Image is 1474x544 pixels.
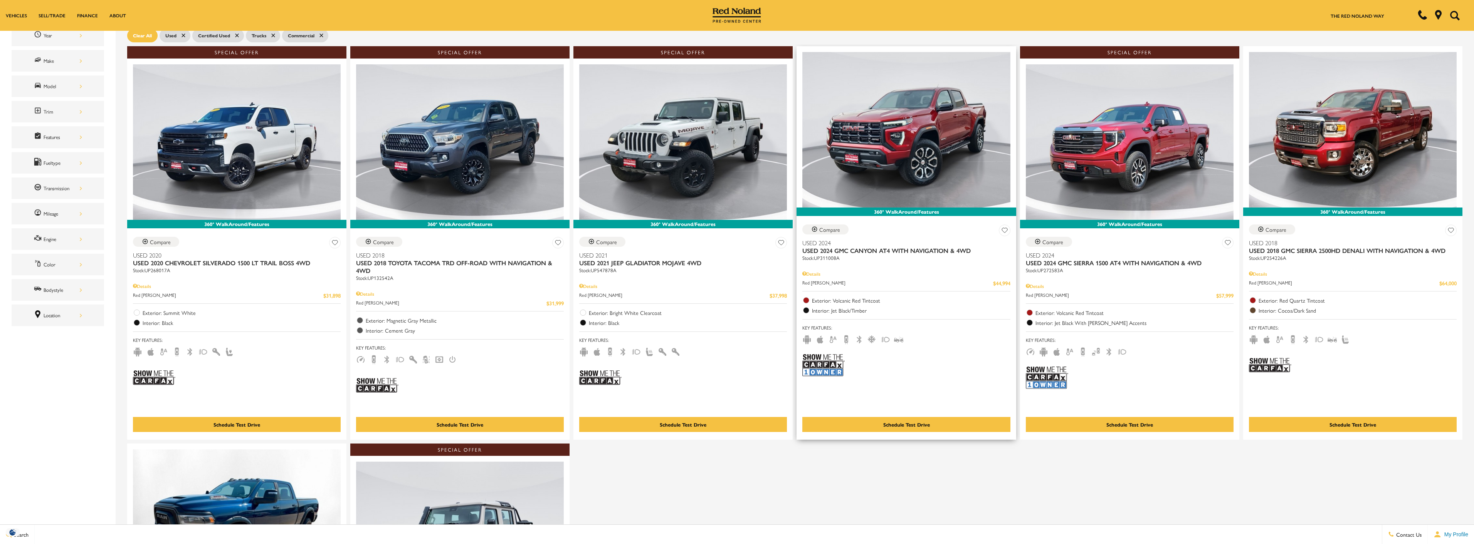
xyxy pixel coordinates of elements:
div: Compare [819,226,840,233]
div: MakeMake [12,50,104,72]
a: Red Noland Pre-Owned [713,10,761,18]
span: $44,994 [993,279,1010,287]
span: Power Seats [225,348,234,355]
div: Stock : UP268017A [133,267,341,274]
div: LocationLocation [12,305,104,326]
div: Pricing Details - Used 2021 Jeep Gladiator Mojave 4WD [579,283,787,290]
span: Auto Climate Control [1275,335,1284,342]
div: Compare [1266,226,1286,233]
div: Compare [373,238,394,245]
span: Cooled Seats [868,335,877,342]
span: Year [34,30,44,40]
a: Red [PERSON_NAME] $44,994 [802,279,1010,287]
a: Red [PERSON_NAME] $31,999 [356,299,564,307]
a: Red [PERSON_NAME] $57,999 [1026,291,1234,300]
img: Show Me the CARFAX Badge [133,363,175,392]
div: Pricing Details - Used 2020 Chevrolet Silverado 1500 LT Trail Boss 4WD [133,283,341,290]
img: 2018 Toyota Tacoma TRD Off-Road [356,64,564,220]
div: Pricing Details - Used 2024 GMC Canyon AT4 With Navigation & 4WD [802,270,1010,277]
span: Engine [34,234,44,244]
span: Fog Lights [198,348,208,355]
span: My Profile [1441,531,1468,537]
div: TrimTrim [12,101,104,122]
div: Special Offer [127,46,346,59]
span: Apple Car-Play [592,348,602,355]
span: Exterior: Summit White [143,309,341,316]
img: Show Me the CARFAX Badge [356,371,398,399]
button: Save Vehicle [775,237,787,251]
span: Fog Lights [1118,348,1127,355]
img: 2020 Chevrolet Silverado 1500 LT Trail Boss [133,64,341,220]
button: Save Vehicle [552,237,564,251]
div: Special Offer [350,444,570,456]
span: Keyless Entry [408,355,418,362]
div: Bodystyle [44,286,82,294]
button: Save Vehicle [1222,237,1234,251]
span: Clear All [133,31,152,40]
span: $64,000 [1439,279,1457,287]
div: Make [44,57,82,65]
button: Compare Vehicle [1249,224,1295,234]
div: Compare [596,238,617,245]
div: Schedule Test Drive [213,421,260,428]
div: Schedule Test Drive [660,421,706,428]
div: Stock : UP254226A [1249,254,1457,261]
span: Auto Climate Control [829,335,838,342]
div: Special Offer [573,46,793,59]
div: Stock : UP311008A [802,254,1010,261]
span: Backup Camera [172,348,182,355]
div: 360° WalkAround/Features [350,220,570,228]
div: ColorColor [12,254,104,275]
span: Bluetooth [619,348,628,355]
div: Schedule Test Drive [437,421,483,428]
span: Android Auto [133,348,142,355]
section: Click to Open Cookie Consent Modal [4,528,22,536]
span: Auto Climate Control [159,348,168,355]
div: Mileage [44,209,82,218]
span: Used 2024 [1026,251,1228,259]
span: Keyless Entry [671,348,680,355]
span: Apple Car-Play [1262,335,1271,342]
div: Compare [1042,238,1063,245]
span: Interior: Jet Black/Timber [812,306,1010,314]
div: Location [44,311,82,320]
span: Fog Lights [1314,335,1324,342]
div: Pricing Details - Used 2018 Toyota Tacoma TRD Off-Road With Navigation & 4WD [356,290,564,297]
button: Compare Vehicle [133,237,179,247]
div: Model [44,82,82,90]
div: FueltypeFueltype [12,152,104,174]
div: Stock : UP272583A [1026,267,1234,274]
div: Stock : UP547878A [579,267,787,274]
span: Key Features : [1249,323,1457,332]
div: Special Offer [350,46,570,59]
div: Year [44,31,82,40]
span: Used 2018 Toyota Tacoma TRD Off-Road With Navigation & 4WD [356,259,558,275]
span: Forward Collision Warning [1328,335,1337,342]
span: Used [165,31,176,40]
span: Used 2018 [356,251,558,259]
span: Location [34,310,44,320]
span: Bodystyle [34,285,44,295]
div: Transmission [44,184,82,192]
div: Schedule Test Drive [1106,421,1153,428]
span: Android Auto [1249,335,1258,342]
span: Red [PERSON_NAME] [579,291,770,300]
span: Trim [34,107,44,117]
button: Save Vehicle [999,224,1010,239]
span: Used 2018 GMC Sierra 2500HD Denali With Navigation & 4WD [1249,247,1451,254]
span: Red [PERSON_NAME] [802,279,993,287]
div: Schedule Test Drive - Used 2018 Toyota Tacoma TRD Off-Road With Navigation & 4WD [356,417,564,432]
span: $31,999 [546,299,564,307]
img: 2024 GMC Canyon AT4 [802,52,1010,208]
span: Lane Warning [422,355,431,362]
span: Model [34,81,44,91]
img: Show Me the CARFAX 1-Owner Badge [802,351,845,379]
span: Fog Lights [632,348,641,355]
button: Save Vehicle [1445,224,1457,239]
span: Apple Car-Play [1052,348,1061,355]
span: Exterior: Volcanic Red Tintcoat [1035,309,1234,316]
span: Used 2018 [1249,239,1451,247]
span: Backup Camera [605,348,615,355]
div: Schedule Test Drive - Used 2021 Jeep Gladiator Mojave 4WD [579,417,787,432]
div: TransmissionTransmission [12,177,104,199]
